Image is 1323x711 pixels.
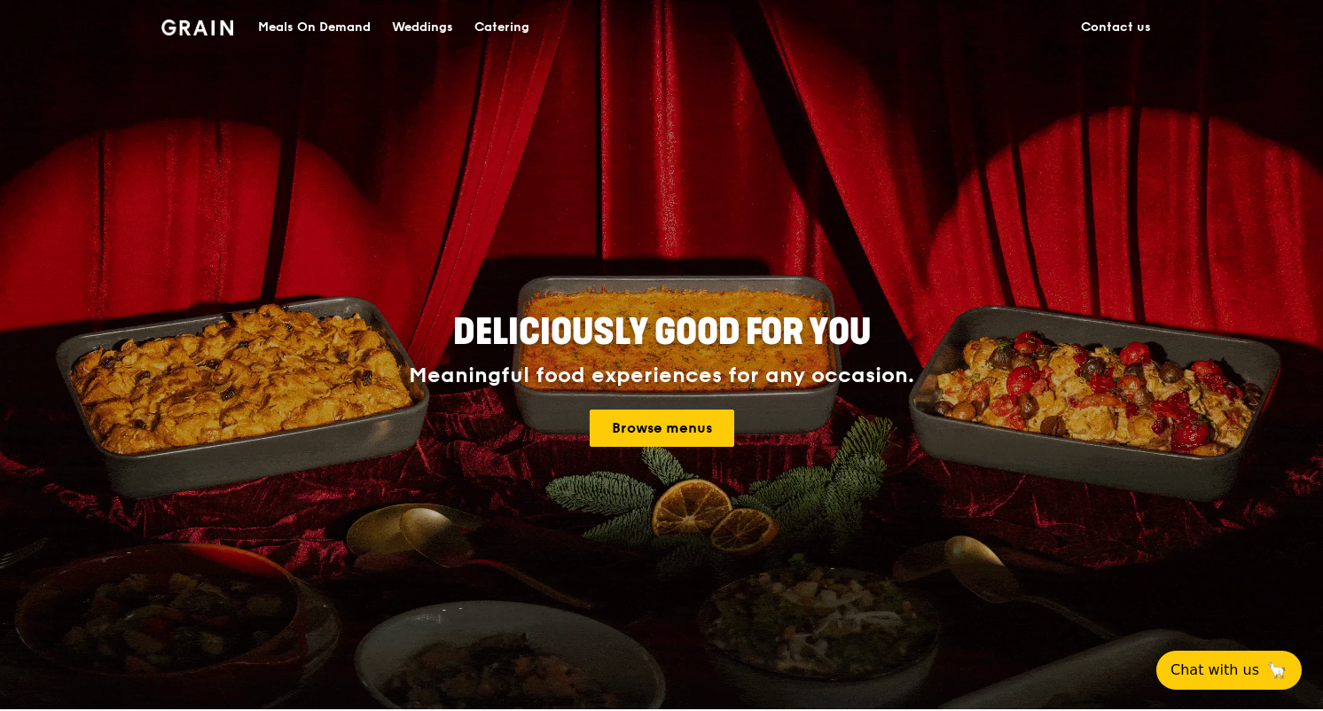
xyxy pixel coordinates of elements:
a: Browse menus [590,410,734,447]
span: Chat with us [1170,660,1259,681]
span: Deliciously good for you [453,311,871,354]
span: 🦙 [1266,660,1288,681]
div: Weddings [392,1,453,54]
img: Grain [161,20,233,35]
div: Meaningful food experiences for any occasion. [342,363,981,388]
a: Catering [464,1,540,54]
a: Contact us [1070,1,1162,54]
div: Catering [474,1,529,54]
div: Meals On Demand [258,1,371,54]
button: Chat with us🦙 [1156,651,1302,690]
a: Weddings [381,1,464,54]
